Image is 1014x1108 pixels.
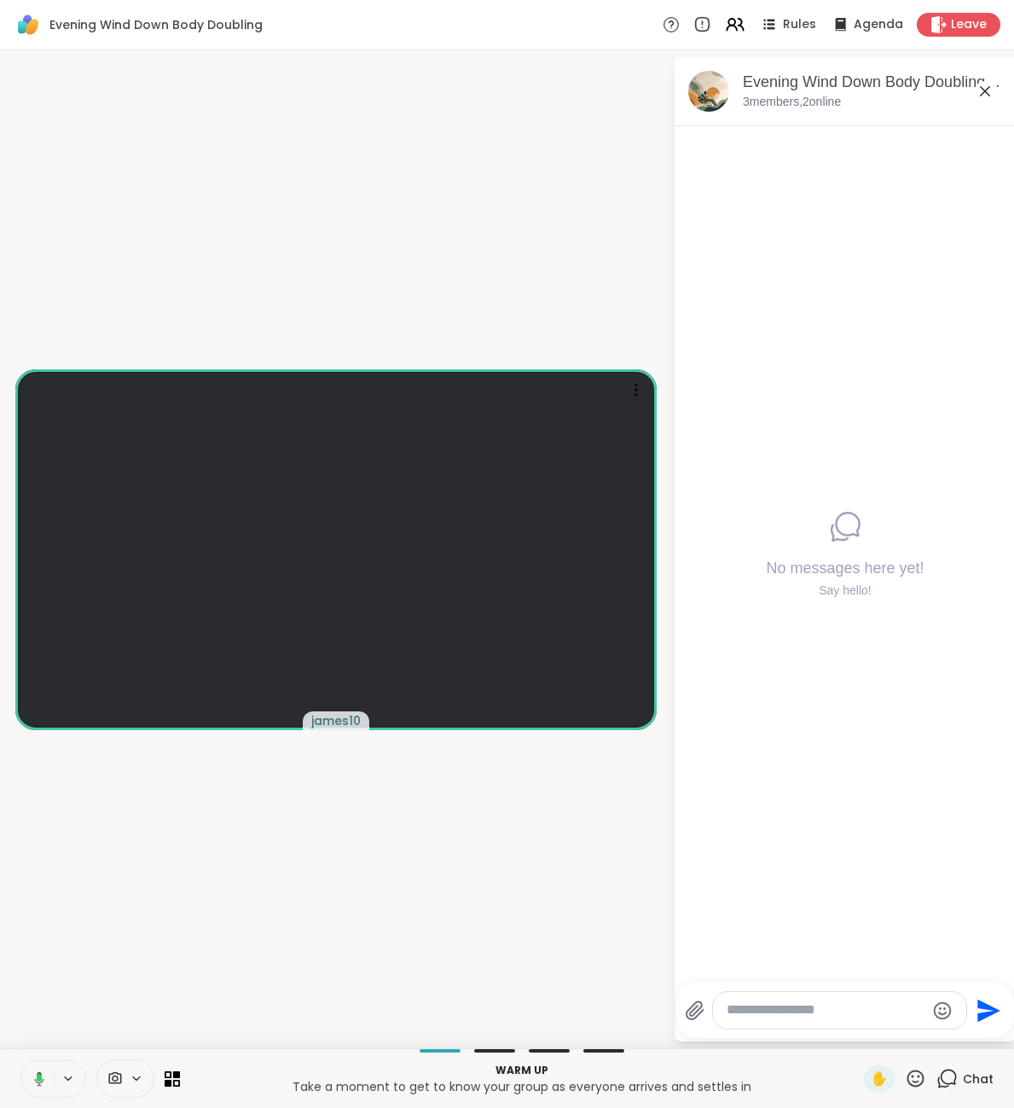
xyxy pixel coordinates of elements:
[311,712,361,729] span: james10
[967,991,1005,1030] button: Send
[727,1001,925,1019] textarea: Type your message
[743,94,841,111] p: 3 members, 2 online
[766,558,924,579] h4: No messages here yet!
[190,1078,854,1095] p: Take a moment to get to know your group as everyone arrives and settles in
[743,72,1002,93] div: Evening Wind Down Body Doubling, [DATE]
[854,16,903,33] span: Agenda
[190,1063,854,1078] p: Warm up
[49,16,263,33] span: Evening Wind Down Body Doubling
[963,1070,994,1088] span: Chat
[783,16,816,33] span: Rules
[951,16,987,33] span: Leave
[932,1001,953,1021] button: Emoji picker
[14,10,43,39] img: ShareWell Logomark
[871,1069,888,1089] span: ✋
[688,71,729,112] img: Evening Wind Down Body Doubling, Oct 14
[766,583,924,600] div: Say hello!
